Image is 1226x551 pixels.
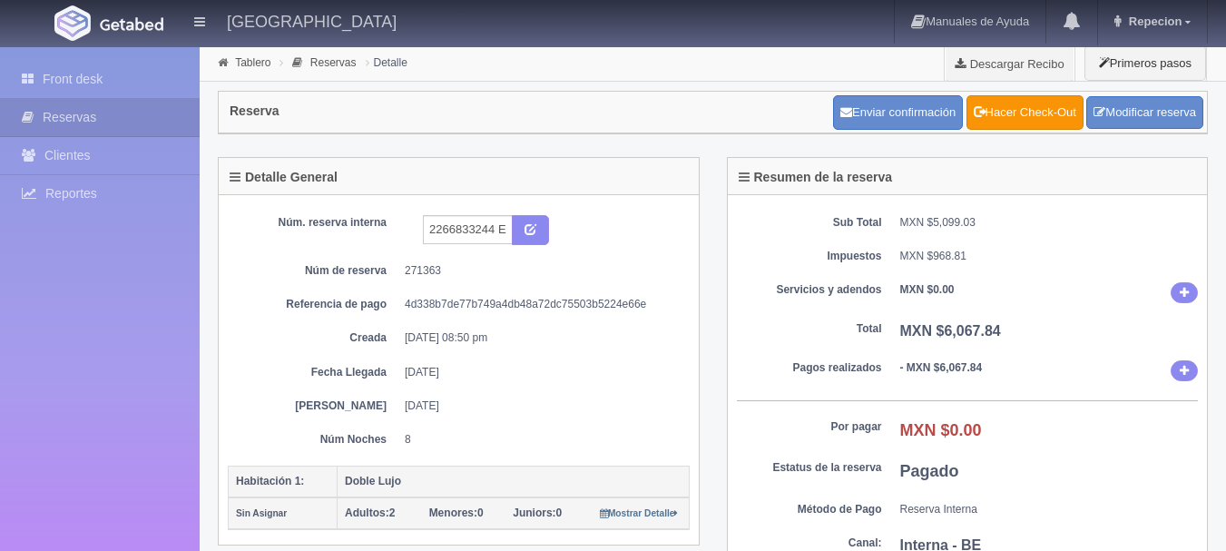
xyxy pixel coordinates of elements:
[1086,96,1203,130] a: Modificar reserva
[345,507,395,519] span: 2
[338,466,690,497] th: Doble Lujo
[429,507,477,519] strong: Menores:
[429,507,484,519] span: 0
[833,95,963,130] button: Enviar confirmación
[900,323,1001,339] b: MXN $6,067.84
[310,56,357,69] a: Reservas
[737,282,882,298] dt: Servicios y adendos
[900,502,1199,517] dd: Reserva Interna
[600,507,679,519] a: Mostrar Detalle
[361,54,412,71] li: Detalle
[236,508,287,518] small: Sin Asignar
[405,297,676,312] dd: 4d338b7de77b749a4db48a72dc75503b5224e66e
[945,45,1074,82] a: Descargar Recibo
[737,460,882,476] dt: Estatus de la reserva
[737,419,882,435] dt: Por pagar
[900,462,959,480] b: Pagado
[405,432,676,448] dd: 8
[345,507,389,519] strong: Adultos:
[54,5,91,41] img: Getabed
[241,297,387,312] dt: Referencia de pago
[513,507,562,519] span: 0
[737,249,882,264] dt: Impuestos
[241,215,387,231] dt: Núm. reserva interna
[405,398,676,414] dd: [DATE]
[737,215,882,231] dt: Sub Total
[1124,15,1182,28] span: Repecion
[966,95,1084,130] a: Hacer Check-Out
[405,263,676,279] dd: 271363
[227,9,397,32] h4: [GEOGRAPHIC_DATA]
[737,502,882,517] dt: Método de Pago
[241,432,387,448] dt: Núm Noches
[241,330,387,346] dt: Creada
[241,365,387,380] dt: Fecha Llegada
[230,171,338,184] h4: Detalle General
[235,56,270,69] a: Tablero
[236,475,304,487] b: Habitación 1:
[739,171,893,184] h4: Resumen de la reserva
[241,398,387,414] dt: [PERSON_NAME]
[900,361,983,374] b: - MXN $6,067.84
[900,283,955,296] b: MXN $0.00
[513,507,555,519] strong: Juniors:
[900,421,982,439] b: MXN $0.00
[241,263,387,279] dt: Núm de reserva
[900,215,1199,231] dd: MXN $5,099.03
[405,365,676,380] dd: [DATE]
[900,249,1199,264] dd: MXN $968.81
[737,536,882,551] dt: Canal:
[100,17,163,31] img: Getabed
[230,104,280,118] h4: Reserva
[600,508,679,518] small: Mostrar Detalle
[737,321,882,337] dt: Total
[1084,45,1206,81] button: Primeros pasos
[737,360,882,376] dt: Pagos realizados
[405,330,676,346] dd: [DATE] 08:50 pm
